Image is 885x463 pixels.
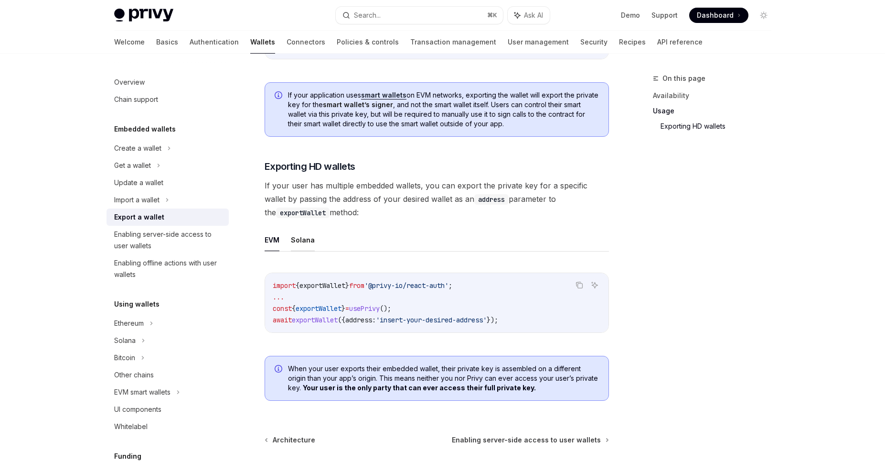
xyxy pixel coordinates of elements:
[114,143,161,154] div: Create a wallet
[114,386,171,398] div: EVM smart wallets
[756,8,771,23] button: Toggle dark mode
[107,74,229,91] a: Overview
[114,194,160,206] div: Import a wallet
[288,90,599,129] span: If your application uses on EVM networks, exporting the wallet will export the private key for th...
[487,316,498,324] span: });
[265,229,279,251] button: EVM
[524,11,543,20] span: Ask AI
[266,435,315,445] a: Architecture
[448,281,452,290] span: ;
[689,8,748,23] a: Dashboard
[107,226,229,254] a: Enabling server-side access to user wallets
[114,318,144,329] div: Ethereum
[299,281,345,290] span: exportWallet
[114,451,141,462] h5: Funding
[474,194,509,205] code: address
[662,73,705,84] span: On this page
[338,316,345,324] span: ({
[452,435,608,445] a: Enabling server-side access to user wallets
[114,31,145,54] a: Welcome
[508,31,569,54] a: User management
[114,211,164,223] div: Export a wallet
[265,160,355,173] span: Exporting HD wallets
[107,366,229,384] a: Other chains
[273,316,292,324] span: await
[508,7,550,24] button: Ask AI
[341,304,345,313] span: }
[276,208,330,218] code: exportWallet
[114,421,148,432] div: Whitelabel
[345,316,376,324] span: address:
[114,123,176,135] h5: Embedded wallets
[349,281,364,290] span: from
[296,281,299,290] span: {
[288,364,599,393] span: When your user exports their embedded wallet, their private key is assembled on a different origi...
[376,316,487,324] span: 'insert-your-desired-address'
[114,9,173,22] img: light logo
[114,352,135,364] div: Bitcoin
[275,91,284,101] svg: Info
[287,31,325,54] a: Connectors
[651,11,678,20] a: Support
[323,100,393,109] strong: smart wallet’s signer
[114,369,154,381] div: Other chains
[364,281,448,290] span: '@privy-io/react-auth'
[114,229,223,252] div: Enabling server-side access to user wallets
[661,119,779,134] a: Exporting HD wallets
[273,293,284,301] span: ...
[291,229,315,251] button: Solana
[273,304,292,313] span: const
[114,160,151,171] div: Get a wallet
[621,11,640,20] a: Demo
[273,435,315,445] span: Architecture
[114,77,145,88] div: Overview
[265,179,609,219] span: If your user has multiple embedded wallets, you can export the private key for a specific wallet ...
[588,279,601,291] button: Ask AI
[156,31,178,54] a: Basics
[653,103,779,119] a: Usage
[345,281,349,290] span: }
[107,91,229,108] a: Chain support
[107,174,229,191] a: Update a wallet
[250,31,275,54] a: Wallets
[573,279,586,291] button: Copy the contents from the code block
[349,304,380,313] span: usePrivy
[619,31,646,54] a: Recipes
[107,209,229,226] a: Export a wallet
[114,177,163,188] div: Update a wallet
[336,7,503,24] button: Search...⌘K
[410,31,496,54] a: Transaction management
[303,384,536,392] b: Your user is the only party that can ever access their full private key.
[580,31,608,54] a: Security
[345,304,349,313] span: =
[114,404,161,415] div: UI components
[114,298,160,310] h5: Using wallets
[292,316,338,324] span: exportWallet
[107,418,229,435] a: Whitelabel
[107,254,229,283] a: Enabling offline actions with user wallets
[190,31,239,54] a: Authentication
[275,365,284,375] svg: Info
[487,11,497,19] span: ⌘ K
[337,31,399,54] a: Policies & controls
[296,304,341,313] span: exportWallet
[697,11,734,20] span: Dashboard
[114,94,158,105] div: Chain support
[273,281,296,290] span: import
[292,304,296,313] span: {
[380,304,391,313] span: ();
[107,401,229,418] a: UI components
[653,88,779,103] a: Availability
[361,91,406,99] a: smart wallets
[354,10,381,21] div: Search...
[452,435,601,445] span: Enabling server-side access to user wallets
[657,31,703,54] a: API reference
[114,335,136,346] div: Solana
[114,257,223,280] div: Enabling offline actions with user wallets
